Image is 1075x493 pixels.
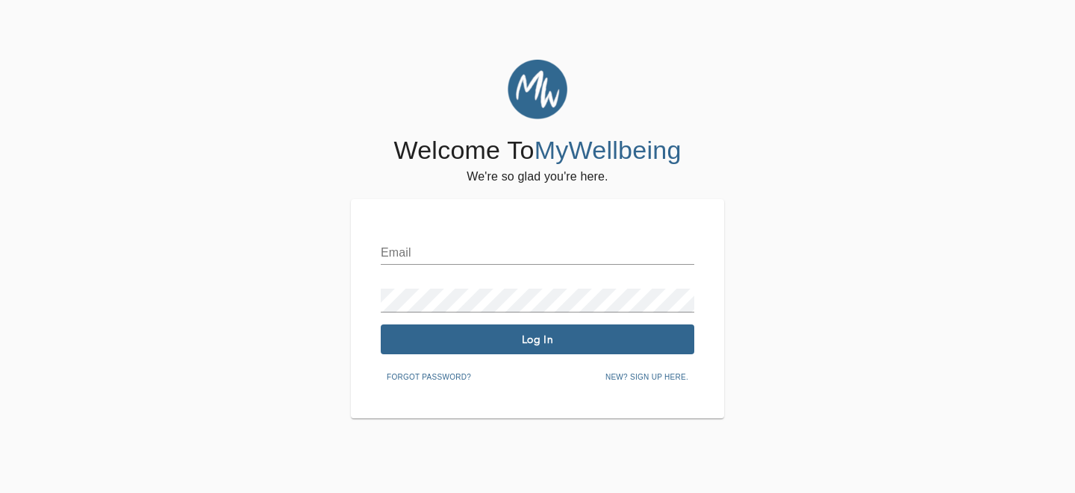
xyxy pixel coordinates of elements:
[387,333,688,347] span: Log In
[387,371,471,384] span: Forgot password?
[599,366,694,389] button: New? Sign up here.
[535,136,682,164] span: MyWellbeing
[508,60,567,119] img: MyWellbeing
[381,366,477,389] button: Forgot password?
[467,166,608,187] h6: We're so glad you're here.
[393,135,681,166] h4: Welcome To
[605,371,688,384] span: New? Sign up here.
[381,324,694,354] button: Log In
[381,370,477,382] a: Forgot password?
